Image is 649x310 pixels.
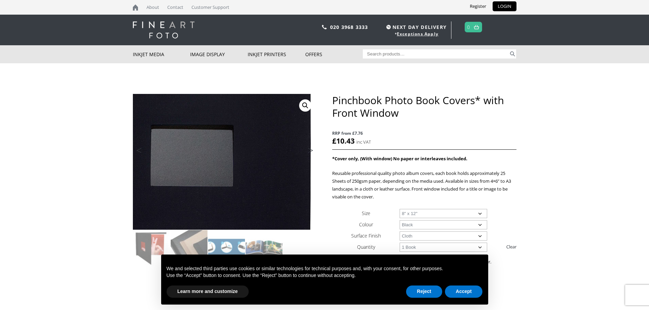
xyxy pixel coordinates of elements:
bdi: 10.43 [332,136,355,146]
a: Image Display [190,45,248,63]
p: Use the “Accept” button to consent. Use the “Reject” button to continue without accepting. [167,272,483,279]
button: Accept [445,285,483,298]
input: Search products… [363,49,509,59]
span: NEXT DAY DELIVERY [385,23,447,31]
label: Colour [359,221,373,228]
img: phone.svg [322,25,327,29]
span: RRP from £7.76 [332,129,516,137]
p: Reusable professional quality photo album covers, each book holds approximately 25 Sheets of 250g... [332,169,516,201]
img: Pinchbook Photo Book Covers* with Front Window - Image 3 [208,230,245,267]
a: Inkjet Printers [248,45,305,63]
a: Register [465,1,491,11]
img: basket.svg [474,25,479,29]
a: 0 [467,22,470,32]
a: Exceptions Apply [397,31,438,37]
strong: *Cover only, (With window) No paper or interleaves included. [332,156,467,162]
a: 020 3968 3333 [330,24,368,30]
label: Surface Finish [351,232,381,239]
a: Offers [305,45,363,63]
img: Pinchbook Photo Book Covers* with Front Window - Image 4 [246,230,282,267]
a: Clear options [506,241,516,252]
img: Pinchbook Photo Book Covers* with Front Window - Image 2 [171,230,207,267]
a: View full-screen image gallery [299,99,311,112]
img: Pinchbook Photo Book Covers* with Front Window [133,230,170,267]
button: Search [509,49,516,59]
span: £ [332,136,336,146]
p: We and selected third parties use cookies or similar technologies for technical purposes and, wit... [167,265,483,272]
button: Reject [406,285,442,298]
a: Inkjet Media [133,45,190,63]
img: Pinchbook Photo Book Covers* with Front Window - Image 5 [133,267,170,304]
a: LOGIN [493,1,516,11]
label: Quantity [357,244,375,250]
img: time.svg [386,25,391,29]
img: logo-white.svg [133,21,195,38]
button: Learn more and customize [167,285,249,298]
h1: Pinchbook Photo Book Covers* with Front Window [332,94,516,119]
label: Size [362,210,370,216]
